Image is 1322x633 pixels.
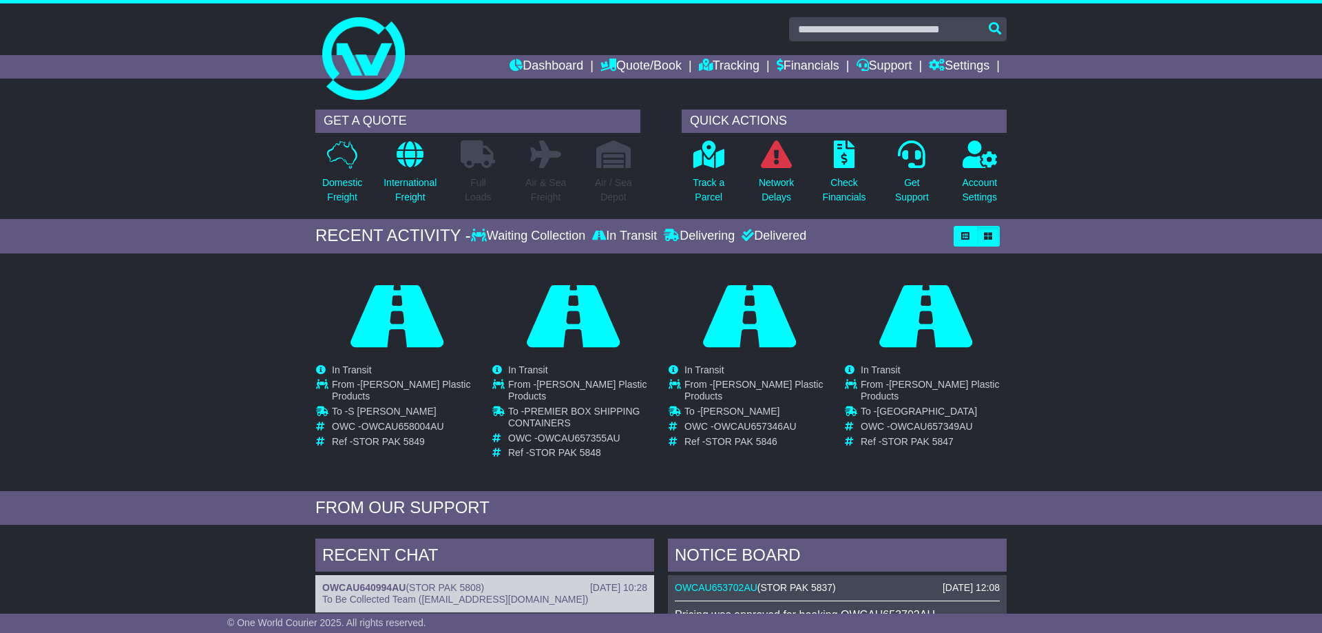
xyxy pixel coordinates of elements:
a: CheckFinancials [822,140,867,212]
div: RECENT ACTIVITY - [315,226,471,246]
td: Ref - [861,436,1006,448]
div: [DATE] 10:28 [590,582,647,594]
p: Track a Parcel [693,176,724,205]
td: Ref - [684,436,830,448]
span: PREMIER BOX SHIPPING CONTAINERS [508,406,640,428]
a: OWCAU653702AU [675,582,757,593]
span: [PERSON_NAME] Plastic Products [684,379,823,402]
p: Get Support [895,176,929,205]
p: Account Settings [963,176,998,205]
span: © One World Courier 2025. All rights reserved. [227,617,426,628]
span: [PERSON_NAME] Plastic Products [332,379,470,402]
div: Delivered [738,229,806,244]
span: OWCAU657349AU [890,421,973,432]
td: OWC - [861,421,1006,436]
td: From - [684,379,830,406]
span: [GEOGRAPHIC_DATA] [877,406,977,417]
span: To Be Collected Team ([EMAIL_ADDRESS][DOMAIN_NAME]) [322,594,588,605]
a: AccountSettings [962,140,998,212]
span: In Transit [332,364,372,375]
a: Track aParcel [692,140,725,212]
a: GetSupport [894,140,930,212]
td: From - [861,379,1006,406]
span: STOR PAK 5847 [881,436,954,447]
div: RECENT CHAT [315,539,654,576]
p: Check Financials [823,176,866,205]
a: InternationalFreight [383,140,437,212]
a: Settings [929,55,989,79]
td: OWC - [332,421,477,436]
td: From - [508,379,653,406]
span: In Transit [508,364,548,375]
td: To - [332,406,477,421]
p: Air / Sea Depot [595,176,632,205]
div: QUICK ACTIONS [682,110,1007,133]
span: OWCAU657346AU [714,421,797,432]
span: STOR PAK 5837 [761,582,833,593]
td: OWC - [684,421,830,436]
td: Ref - [332,436,477,448]
div: ( ) [675,582,1000,594]
span: [PERSON_NAME] Plastic Products [861,379,999,402]
td: To - [861,406,1006,421]
div: GET A QUOTE [315,110,640,133]
div: ( ) [322,582,647,594]
div: In Transit [589,229,660,244]
div: Waiting Collection [471,229,589,244]
a: Financials [777,55,839,79]
span: [PERSON_NAME] Plastic Products [508,379,647,402]
span: STOR PAK 5808 [409,582,481,593]
a: Tracking [699,55,759,79]
td: Ref - [508,447,653,459]
a: OWCAU640994AU [322,582,406,593]
div: FROM OUR SUPPORT [315,498,1007,518]
a: DomesticFreight [322,140,363,212]
p: Air & Sea Freight [525,176,566,205]
a: Dashboard [510,55,583,79]
div: [DATE] 12:08 [943,582,1000,594]
td: From - [332,379,477,406]
span: OWCAU658004AU [361,421,444,432]
span: In Transit [861,364,901,375]
span: [PERSON_NAME] [700,406,779,417]
span: STOR PAK 5846 [705,436,777,447]
p: Full Loads [461,176,495,205]
p: Domestic Freight [322,176,362,205]
span: STOR PAK 5848 [529,447,601,458]
td: OWC - [508,433,653,448]
span: In Transit [684,364,724,375]
a: NetworkDelays [758,140,795,212]
span: OWCAU657355AU [538,433,620,444]
td: To - [508,406,653,433]
p: Pricing was approved for booking OWCAU653702AU. [675,608,1000,621]
p: Network Delays [759,176,794,205]
p: International Freight [384,176,437,205]
span: S [PERSON_NAME] [348,406,436,417]
span: STOR PAK 5849 [353,436,425,447]
a: Quote/Book [600,55,682,79]
div: Delivering [660,229,738,244]
td: To - [684,406,830,421]
div: NOTICE BOARD [668,539,1007,576]
a: Support [857,55,912,79]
